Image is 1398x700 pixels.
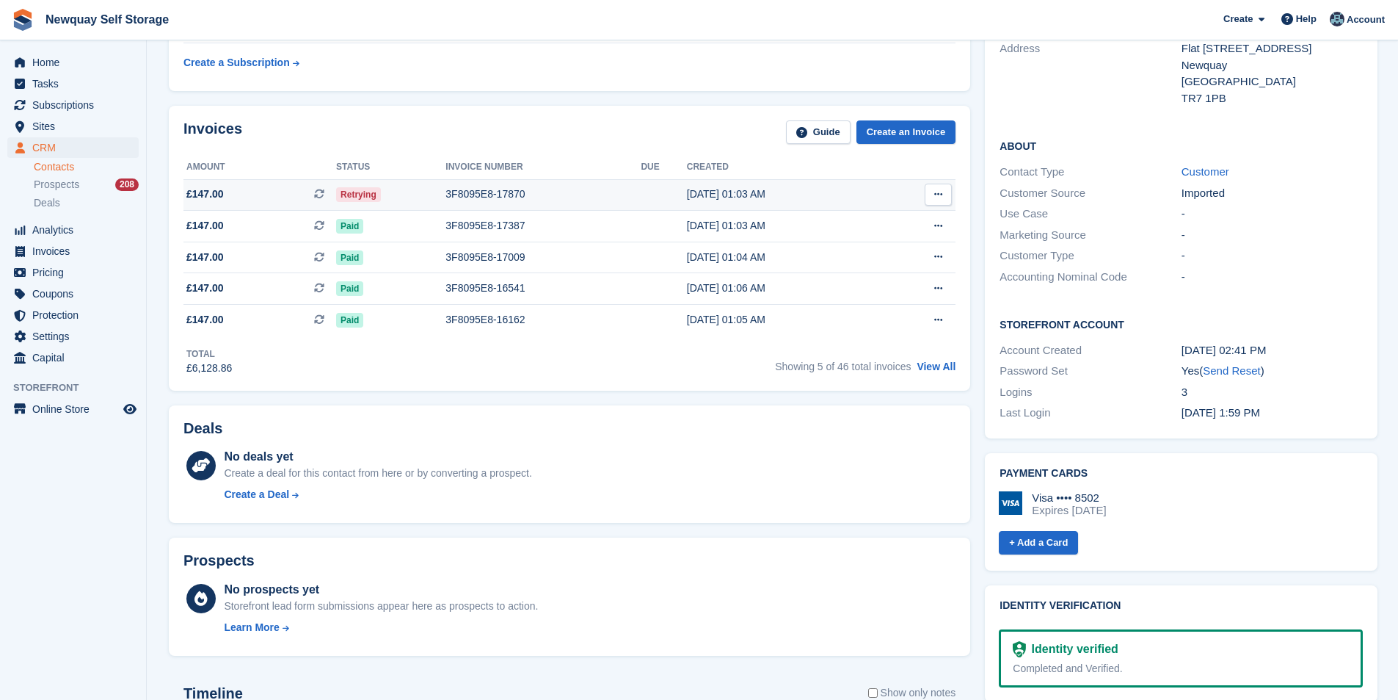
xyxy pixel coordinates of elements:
div: Address [1000,40,1181,107]
img: Colette Pearce [1330,12,1344,26]
div: Visa •••• 8502 [1032,491,1106,505]
div: TR7 1PB [1182,90,1363,107]
div: [DATE] 01:06 AM [687,281,880,296]
th: Status [336,156,445,179]
div: Flat [STREET_ADDRESS] [1182,40,1363,57]
div: Accounting Nominal Code [1000,269,1181,286]
div: Expires [DATE] [1032,504,1106,517]
div: Total [186,347,232,361]
div: 3F8095E8-16162 [445,312,641,328]
a: Create an Invoice [856,120,956,145]
div: - [1182,206,1363,223]
div: Newquay [1182,57,1363,74]
a: menu [7,52,139,73]
span: Subscriptions [32,95,120,115]
a: menu [7,73,139,94]
span: £147.00 [186,281,224,296]
h2: Deals [183,420,222,437]
img: stora-icon-8386f47178a22dfd0bd8f6a31ec36ba5ce8667c1dd55bd0f319d3a0aa187defe.svg [12,9,34,31]
div: Learn More [224,620,279,635]
div: - [1182,248,1363,264]
span: £147.00 [186,187,224,202]
div: Password Set [1000,363,1181,380]
span: Analytics [32,220,120,240]
a: Deals [34,195,139,211]
th: Invoice number [445,156,641,179]
a: menu [7,305,139,325]
a: menu [7,399,139,419]
img: Visa Logo [999,491,1022,515]
a: menu [7,326,139,347]
span: Sites [32,116,120,137]
span: Storefront [13,380,146,395]
span: Create [1223,12,1253,26]
div: Last Login [1000,405,1181,422]
span: ( ) [1199,364,1264,377]
div: [DATE] 01:04 AM [687,250,880,265]
h2: About [1000,138,1363,153]
div: 3F8095E8-16541 [445,281,641,296]
a: Create a Subscription [183,49,299,76]
span: Showing 5 of 46 total invoices [775,361,911,372]
span: Protection [32,305,120,325]
a: Customer [1182,165,1229,178]
span: £147.00 [186,250,224,265]
div: 3F8095E8-17870 [445,187,641,202]
div: [DATE] 01:03 AM [687,187,880,202]
div: 3 [1182,384,1363,401]
div: Logins [1000,384,1181,401]
div: 3F8095E8-17009 [445,250,641,265]
a: menu [7,262,139,283]
span: Capital [32,347,120,368]
h2: Invoices [183,120,242,145]
a: Preview store [121,400,139,418]
span: Tasks [32,73,120,94]
div: Customer Type [1000,248,1181,264]
div: [DATE] 01:03 AM [687,218,880,234]
a: menu [7,137,139,158]
a: + Add a Card [999,531,1078,555]
a: menu [7,220,139,240]
h2: Payment cards [1000,468,1363,480]
span: Account [1347,12,1385,27]
span: Coupons [32,284,120,304]
div: [DATE] 02:41 PM [1182,342,1363,359]
span: Paid [336,313,363,328]
th: Created [687,156,880,179]
a: menu [7,241,139,261]
a: Newquay Self Storage [40,7,175,32]
a: menu [7,347,139,368]
div: Customer Source [1000,185,1181,202]
th: Due [641,156,686,179]
div: Create a deal for this contact from here or by converting a prospect. [224,466,531,481]
span: Paid [336,250,363,265]
a: Send Reset [1203,364,1260,377]
a: menu [7,116,139,137]
div: Marketing Source [1000,227,1181,244]
a: menu [7,284,139,304]
a: View All [917,361,955,372]
span: Online Store [32,399,120,419]
a: Contacts [34,160,139,174]
div: Create a Subscription [183,55,290,71]
div: Account Created [1000,342,1181,359]
a: menu [7,95,139,115]
span: Pricing [32,262,120,283]
a: Create a Deal [224,487,531,502]
div: Contact Type [1000,164,1181,181]
div: Yes [1182,363,1363,380]
a: Learn More [224,620,538,635]
div: 3F8095E8-17387 [445,218,641,234]
span: £147.00 [186,312,224,328]
span: Paid [336,219,363,234]
div: [DATE] 01:05 AM [687,312,880,328]
span: Retrying [336,187,381,202]
span: Home [32,52,120,73]
div: No prospects yet [224,581,538,599]
div: £6,128.86 [186,361,232,376]
time: 2022-04-12 12:59:26 UTC [1182,406,1260,419]
span: CRM [32,137,120,158]
span: Paid [336,281,363,296]
div: Storefront lead form submissions appear here as prospects to action. [224,599,538,614]
span: Invoices [32,241,120,261]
